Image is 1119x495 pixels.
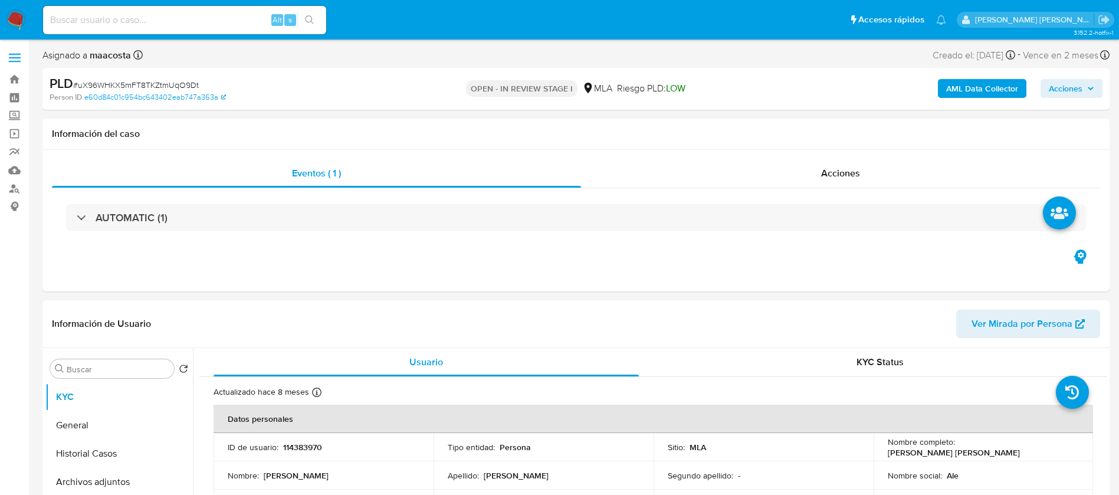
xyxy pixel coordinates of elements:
span: Vence en 2 meses [1023,49,1098,62]
p: Nombre social : [888,470,942,481]
input: Buscar [67,364,169,375]
p: MLA [690,442,706,453]
span: Alt [273,14,282,25]
a: e60d84c01c954bc643402eab747a363a [84,92,226,103]
span: Accesos rápidos [858,14,924,26]
button: AML Data Collector [938,79,1026,98]
b: maacosta [87,48,131,62]
span: Riesgo PLD: [617,82,685,95]
span: Acciones [1049,79,1082,98]
p: [PERSON_NAME] [264,470,329,481]
button: KYC [45,383,193,411]
b: AML Data Collector [946,79,1018,98]
p: OPEN - IN REVIEW STAGE I [466,80,577,97]
p: Apellido : [448,470,479,481]
p: maria.acosta@mercadolibre.com [975,14,1094,25]
span: LOW [666,81,685,95]
span: Acciones [821,166,860,180]
b: Person ID [50,92,82,103]
button: Historial Casos [45,440,193,468]
span: Asignado a [42,49,131,62]
span: - [1018,47,1020,63]
p: 114383970 [283,442,322,453]
h3: AUTOMATIC (1) [96,211,168,224]
button: General [45,411,193,440]
p: [PERSON_NAME] [PERSON_NAME] [888,447,1020,458]
button: Ver Mirada por Persona [956,310,1100,338]
span: KYC Status [857,355,904,369]
p: Nombre : [228,470,259,481]
span: # uX96WHKX5mFT8TKZtmUqO9Dt [73,79,199,91]
span: Ver Mirada por Persona [972,310,1072,338]
span: s [288,14,292,25]
button: Buscar [55,364,64,373]
div: AUTOMATIC (1) [66,204,1086,231]
b: PLD [50,74,73,93]
p: Persona [500,442,531,453]
button: Acciones [1041,79,1102,98]
p: Ale [947,470,959,481]
p: Actualizado hace 8 meses [214,386,309,398]
h1: Información del caso [52,128,1100,140]
a: Notificaciones [936,15,946,25]
span: Eventos ( 1 ) [292,166,341,180]
h1: Información de Usuario [52,318,151,330]
a: Salir [1098,14,1110,26]
p: - [738,470,740,481]
input: Buscar usuario o caso... [43,12,326,28]
span: Usuario [409,355,443,369]
p: [PERSON_NAME] [484,470,549,481]
button: search-icon [297,12,321,28]
p: Nombre completo : [888,437,955,447]
p: Sitio : [668,442,685,453]
div: Creado el: [DATE] [933,47,1015,63]
th: Datos personales [214,405,1093,433]
div: MLA [582,82,612,95]
p: Segundo apellido : [668,470,733,481]
button: Volver al orden por defecto [179,364,188,377]
p: ID de usuario : [228,442,278,453]
p: Tipo entidad : [448,442,495,453]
